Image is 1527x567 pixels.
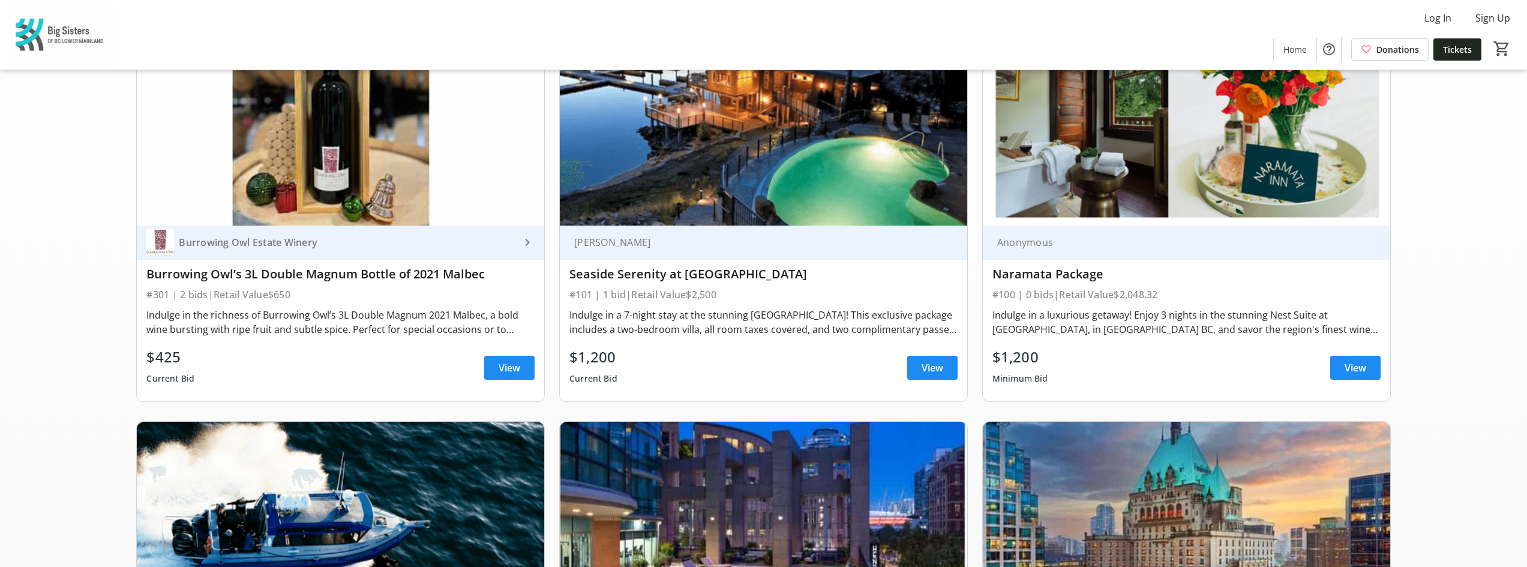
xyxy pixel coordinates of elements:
span: View [1345,361,1366,375]
a: Donations [1351,38,1429,61]
div: Current Bid [146,368,194,389]
div: $1,200 [992,346,1048,368]
button: Help [1317,37,1341,61]
div: Seaside Serenity at [GEOGRAPHIC_DATA] [569,267,958,281]
div: $1,200 [569,346,617,368]
a: View [484,356,535,380]
a: Burrowing Owl Estate WineryBurrowing Owl Estate Winery [137,226,544,260]
a: View [907,356,958,380]
span: Tickets [1443,43,1472,56]
mat-icon: keyboard_arrow_right [520,235,535,250]
a: View [1330,356,1381,380]
a: Tickets [1433,38,1481,61]
img: Big Sisters of BC Lower Mainland's Logo [7,5,114,65]
button: Cart [1491,38,1513,59]
span: View [499,361,520,375]
div: Indulge in the richness of Burrowing Owl’s 3L Double Magnum 2021 Malbec, a bold wine bursting wit... [146,308,535,337]
span: Donations [1376,43,1419,56]
div: Indulge in a luxurious getaway! Enjoy 3 nights in the stunning Nest Suite at [GEOGRAPHIC_DATA], i... [992,308,1381,337]
div: Minimum Bid [992,368,1048,389]
div: #101 | 1 bid | Retail Value $2,500 [569,286,958,303]
span: Home [1283,43,1307,56]
div: Current Bid [569,368,617,389]
button: Sign Up [1466,8,1520,28]
img: Burrowing Owl Estate Winery [146,229,174,256]
span: Log In [1424,11,1451,25]
button: Log In [1415,8,1461,28]
div: #301 | 2 bids | Retail Value $650 [146,286,535,303]
span: View [922,361,943,375]
div: Anonymous [992,236,1366,248]
div: Burrowing Owl Estate Winery [174,236,520,248]
a: Home [1274,38,1316,61]
div: [PERSON_NAME] [569,236,943,248]
div: Indulge in a 7-night stay at the stunning [GEOGRAPHIC_DATA]! This exclusive package includes a tw... [569,308,958,337]
span: Sign Up [1475,11,1510,25]
div: Burrowing Owl’s 3L Double Magnum Bottle of 2021 Malbec [146,267,535,281]
div: #100 | 0 bids | Retail Value $2,048.32 [992,286,1381,303]
div: Naramata Package [992,267,1381,281]
div: $425 [146,346,194,368]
